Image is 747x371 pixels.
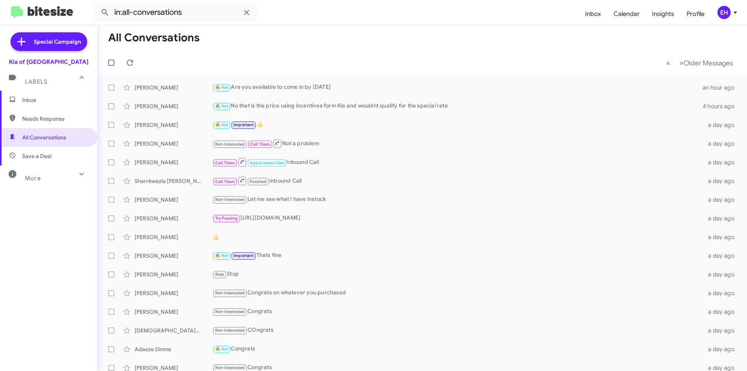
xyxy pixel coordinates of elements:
div: Adaeze Dinma [135,345,212,353]
a: Insights [646,3,680,25]
div: 4 hours ago [703,102,741,110]
div: a day ago [703,327,741,334]
div: 👍 [212,120,703,129]
div: a day ago [703,345,741,353]
a: Profile [680,3,711,25]
span: 🔥 Hot [215,122,228,127]
div: Not a problem [212,139,703,148]
div: a day ago [703,252,741,260]
div: [PERSON_NAME] [135,121,212,129]
span: Not-Interested [215,197,245,202]
div: 👍 [212,233,703,241]
span: More [25,175,41,182]
div: a day ago [703,215,741,222]
span: Not-Interested [215,309,245,314]
div: a day ago [703,177,741,185]
span: Stop [215,272,224,277]
span: 🔥 Hot [215,346,228,352]
div: a day ago [703,196,741,204]
div: [PERSON_NAME] [135,84,212,91]
span: Important [233,122,254,127]
span: Call Them [215,179,235,184]
div: a day ago [703,140,741,148]
div: Stop [212,270,703,279]
div: [DEMOGRAPHIC_DATA][PERSON_NAME] [135,327,212,334]
div: Thats fine [212,251,703,260]
a: Special Campaign [11,32,87,51]
div: a day ago [703,271,741,278]
span: Not-Interested [215,142,245,147]
div: No that is the price using incentives form Kia and wouldnt qualify for the special rate [212,102,703,111]
div: [PERSON_NAME] [135,140,212,148]
span: 🔥 Hot [215,85,228,90]
button: Previous [661,55,675,71]
span: Special Campaign [34,38,81,46]
div: Let me see what I have instock [212,195,703,204]
div: Congrats [212,307,703,316]
span: Call Them [215,160,235,165]
span: Not-Interested [215,328,245,333]
span: Older Messages [684,59,733,67]
div: [URL][DOMAIN_NAME] [212,214,703,223]
span: Save a Deal [22,152,51,160]
button: Next [675,55,738,71]
a: Calendar [607,3,646,25]
div: Are you available to come in by [DATE] [212,83,703,92]
span: » [679,58,684,68]
span: 🔥 Hot [215,104,228,109]
button: EH [711,6,738,19]
div: [PERSON_NAME] [135,289,212,297]
div: Congrats on whatever you purchased [212,288,703,297]
div: [PERSON_NAME] [135,196,212,204]
div: Congrats [212,345,703,353]
span: Needs Response [22,115,88,123]
span: Appointment Set [250,160,284,165]
div: EH [717,6,731,19]
div: Inbound Call [212,157,703,167]
input: Search [94,3,258,22]
div: [PERSON_NAME] [135,252,212,260]
div: [PERSON_NAME] [135,215,212,222]
span: Inbox [22,96,88,104]
span: Not-Interested [215,365,245,370]
span: Labels [25,78,47,85]
span: Important [233,253,254,258]
span: Try Pausing [215,216,238,221]
div: [PERSON_NAME] [135,158,212,166]
div: a day ago [703,233,741,241]
div: a day ago [703,121,741,129]
div: [PERSON_NAME] [135,102,212,110]
div: a day ago [703,289,741,297]
div: Inbound Call [212,176,703,186]
div: [PERSON_NAME] [135,308,212,316]
h1: All Conversations [108,32,200,44]
span: 🔥 Hot [215,253,228,258]
div: [PERSON_NAME] [135,233,212,241]
div: COngrats [212,326,703,335]
nav: Page navigation example [662,55,738,71]
div: a day ago [703,158,741,166]
span: Call Them [250,142,270,147]
span: « [666,58,670,68]
div: Kia of [GEOGRAPHIC_DATA] [9,58,88,66]
div: an hour ago [703,84,741,91]
span: Finished [250,179,267,184]
a: Inbox [579,3,607,25]
div: a day ago [703,308,741,316]
div: [PERSON_NAME] [135,271,212,278]
div: Sharrkwazia [PERSON_NAME] [135,177,212,185]
span: Not-Interested [215,290,245,295]
span: All Conversations [22,134,66,141]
